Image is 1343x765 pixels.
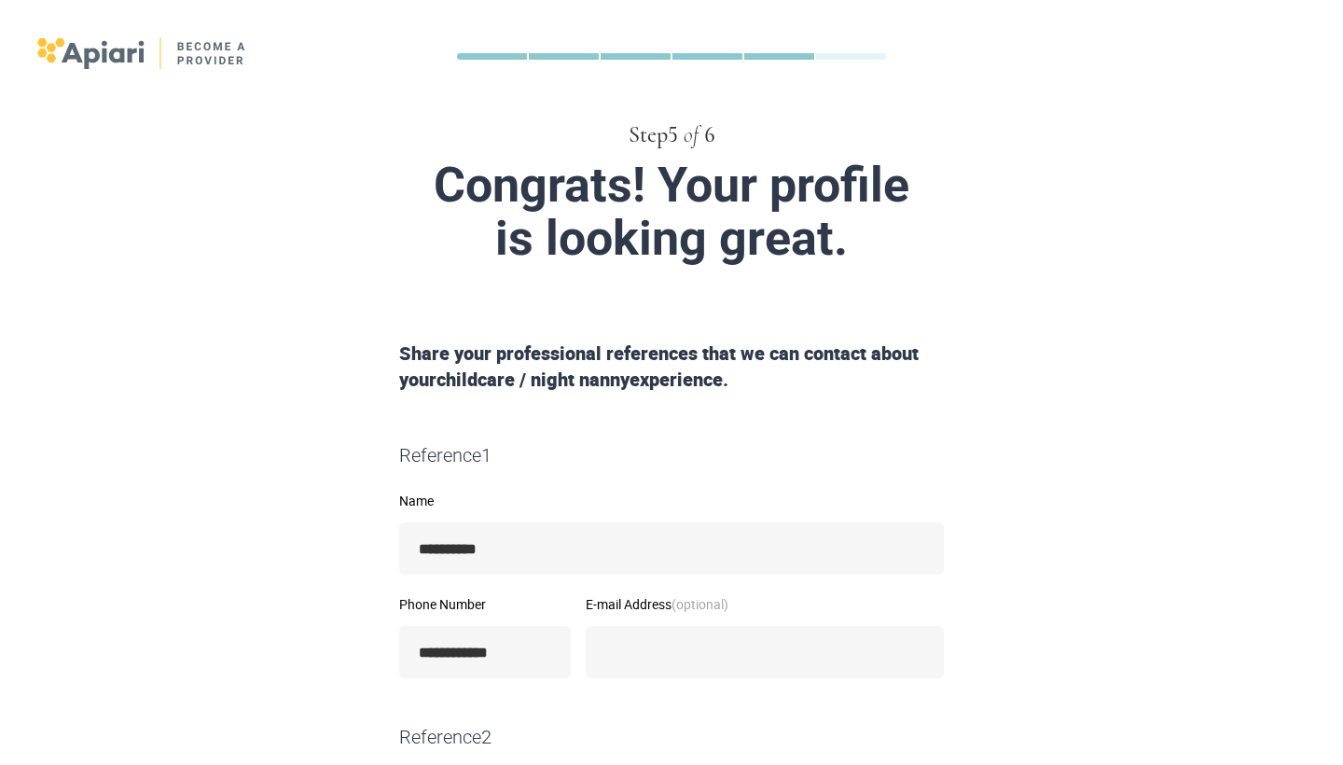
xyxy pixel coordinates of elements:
div: Reference 1 [392,442,951,469]
span: of [684,124,699,146]
strong: (optional) [671,595,728,613]
div: Step 5 6 [194,119,1149,151]
div: Congrats! Your profile is looking great. [231,159,1112,265]
span: E-mail Address [586,595,728,613]
img: logo [37,37,247,69]
label: Phone Number [399,598,571,611]
label: Name [399,494,944,508]
div: Share your professional references that we can contact about your childcare / night nanny experie... [392,341,951,394]
div: Reference 2 [392,724,951,751]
